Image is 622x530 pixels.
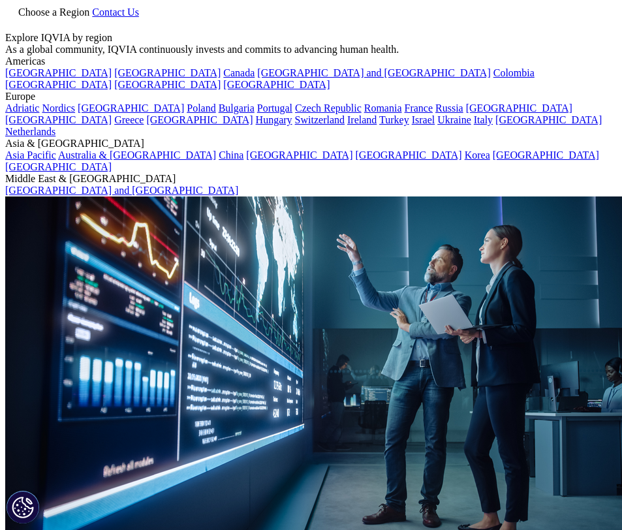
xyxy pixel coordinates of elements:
[465,149,490,161] a: Korea
[223,79,330,90] a: [GEOGRAPHIC_DATA]
[18,7,89,18] span: Choose a Region
[5,161,112,172] a: [GEOGRAPHIC_DATA]
[405,102,433,114] a: France
[5,185,238,196] a: [GEOGRAPHIC_DATA] and [GEOGRAPHIC_DATA]
[412,114,435,125] a: Israel
[146,114,253,125] a: [GEOGRAPHIC_DATA]
[5,44,617,55] div: As a global community, IQVIA continuously invests and commits to advancing human health.
[356,149,462,161] a: [GEOGRAPHIC_DATA]
[5,91,617,102] div: Europe
[5,79,112,90] a: [GEOGRAPHIC_DATA]
[295,102,362,114] a: Czech Republic
[219,102,255,114] a: Bulgaria
[114,67,221,78] a: [GEOGRAPHIC_DATA]
[114,114,144,125] a: Greece
[435,102,463,114] a: Russia
[5,32,617,44] div: Explore IQVIA by region
[5,149,56,161] a: Asia Pacific
[493,149,599,161] a: [GEOGRAPHIC_DATA]
[364,102,402,114] a: Romania
[5,67,112,78] a: [GEOGRAPHIC_DATA]
[257,67,490,78] a: [GEOGRAPHIC_DATA] and [GEOGRAPHIC_DATA]
[257,102,292,114] a: Portugal
[5,102,39,114] a: Adriatic
[379,114,409,125] a: Turkey
[42,102,75,114] a: Nordics
[58,149,216,161] a: Australia & [GEOGRAPHIC_DATA]
[256,114,292,125] a: Hungary
[474,114,493,125] a: Italy
[187,102,215,114] a: Poland
[437,114,471,125] a: Ukraine
[5,114,112,125] a: [GEOGRAPHIC_DATA]
[495,114,602,125] a: [GEOGRAPHIC_DATA]
[5,126,55,137] a: Netherlands
[466,102,572,114] a: [GEOGRAPHIC_DATA]
[493,67,535,78] a: Colombia
[5,138,617,149] div: Asia & [GEOGRAPHIC_DATA]
[92,7,139,18] a: Contact Us
[114,79,221,90] a: [GEOGRAPHIC_DATA]
[5,55,617,67] div: Americas
[219,149,243,161] a: China
[5,173,617,185] div: Middle East & [GEOGRAPHIC_DATA]
[246,149,352,161] a: [GEOGRAPHIC_DATA]
[295,114,345,125] a: Switzerland
[7,491,39,523] button: การตั้งค่าคุกกี้
[78,102,184,114] a: [GEOGRAPHIC_DATA]
[223,67,255,78] a: Canada
[347,114,377,125] a: Ireland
